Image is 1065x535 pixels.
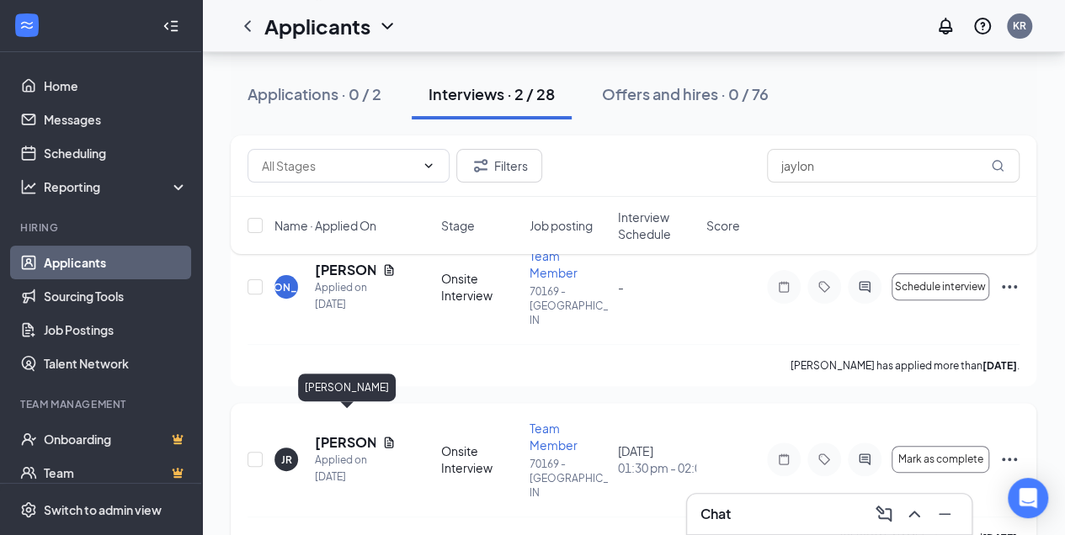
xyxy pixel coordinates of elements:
[441,217,475,234] span: Stage
[422,159,435,172] svg: ChevronDown
[44,313,188,347] a: Job Postings
[892,446,989,473] button: Mark as complete
[791,358,1020,373] p: [PERSON_NAME] has applied more than .
[44,456,188,490] a: TeamCrown
[999,449,1020,469] svg: Ellipses
[281,453,292,467] div: JR
[44,178,189,195] div: Reporting
[767,149,1020,183] input: Search in interviews
[898,453,983,465] span: Mark as complete
[1008,478,1048,518] div: Open Intercom Messenger
[456,149,542,183] button: Filter Filters
[530,284,608,327] p: 70169 - [GEOGRAPHIC_DATA] IN
[471,156,491,176] svg: Filter
[315,433,375,452] h5: [PERSON_NAME]
[892,273,989,300] button: Schedule interview
[248,83,381,104] div: Applications · 0 / 2
[1013,19,1026,33] div: KR
[20,501,37,518] svg: Settings
[706,217,740,234] span: Score
[999,277,1020,297] svg: Ellipses
[382,436,396,449] svg: Document
[871,501,897,527] button: ComposeMessage
[774,453,794,466] svg: Note
[264,12,370,40] h1: Applicants
[602,83,769,104] div: Offers and hires · 0 / 76
[44,347,188,380] a: Talent Network
[162,18,179,34] svg: Collapse
[530,421,578,453] span: Team Member
[377,16,397,36] svg: ChevronDown
[44,422,188,456] a: OnboardingCrown
[429,83,555,104] div: Interviews · 2 / 28
[904,504,924,524] svg: ChevronUp
[20,178,37,195] svg: Analysis
[262,156,415,175] input: All Stages
[44,69,188,103] a: Home
[991,159,1004,172] svg: MagnifyingGlass
[895,281,986,293] span: Schedule interview
[618,279,624,294] span: -
[441,270,519,304] div: Onsite Interview
[237,16,258,36] svg: ChevronLeft
[530,217,593,234] span: Job posting
[20,220,184,235] div: Hiring
[618,442,696,476] div: [DATE]
[931,501,958,527] button: Minimize
[618,209,696,242] span: Interview Schedule
[855,280,875,294] svg: ActiveChat
[243,280,330,294] div: [PERSON_NAME]
[774,280,794,294] svg: Note
[972,16,993,36] svg: QuestionInfo
[530,457,608,500] p: 70169 - [GEOGRAPHIC_DATA] IN
[935,16,956,36] svg: Notifications
[855,453,875,466] svg: ActiveChat
[618,459,696,476] span: 01:30 pm - 02:00 pm
[44,136,188,170] a: Scheduling
[44,246,188,279] a: Applicants
[274,217,376,234] span: Name · Applied On
[44,103,188,136] a: Messages
[814,280,834,294] svg: Tag
[982,359,1017,372] b: [DATE]
[814,453,834,466] svg: Tag
[19,17,35,34] svg: WorkstreamLogo
[315,452,396,485] div: Applied on [DATE]
[700,505,731,523] h3: Chat
[315,279,396,313] div: Applied on [DATE]
[44,279,188,313] a: Sourcing Tools
[901,501,928,527] button: ChevronUp
[530,248,578,280] span: Team Member
[44,501,162,518] div: Switch to admin view
[20,397,184,411] div: Team Management
[874,504,894,524] svg: ComposeMessage
[441,442,519,476] div: Onsite Interview
[935,504,955,524] svg: Minimize
[298,373,396,401] div: [PERSON_NAME]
